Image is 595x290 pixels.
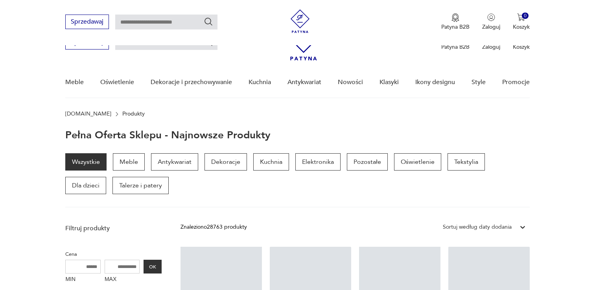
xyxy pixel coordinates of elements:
[122,111,145,117] p: Produkty
[394,153,441,171] a: Oświetlenie
[415,67,455,97] a: Ikony designu
[482,23,500,31] p: Zaloguj
[513,13,530,31] button: 0Koszyk
[151,153,198,171] a: Antykwariat
[482,43,500,51] p: Zaloguj
[522,13,529,19] div: 0
[347,153,388,171] a: Pozostałe
[181,223,247,231] div: Znaleziono 28763 produkty
[105,273,140,286] label: MAX
[379,67,399,97] a: Klasyki
[204,17,213,26] button: Szukaj
[65,273,101,286] label: MIN
[204,153,247,171] a: Dekoracje
[502,67,530,97] a: Promocje
[65,40,109,46] a: Sprzedawaj
[441,13,470,31] button: Patyna B2B
[441,43,470,51] p: Patyna B2B
[65,15,109,29] button: Sprzedawaj
[482,13,500,31] button: Zaloguj
[249,67,271,97] a: Kuchnia
[338,67,363,97] a: Nowości
[65,250,162,259] p: Cena
[65,177,106,194] a: Dla dzieci
[144,260,162,273] button: OK
[100,67,134,97] a: Oświetlenie
[513,43,530,51] p: Koszyk
[487,13,495,21] img: Ikonka użytkownika
[65,130,271,141] h1: Pełna oferta sklepu - najnowsze produkty
[113,153,145,171] a: Meble
[451,13,459,22] img: Ikona medalu
[65,153,107,171] a: Wszystkie
[472,67,486,97] a: Style
[288,9,312,33] img: Patyna - sklep z meblami i dekoracjami vintage
[253,153,289,171] a: Kuchnia
[513,23,530,31] p: Koszyk
[441,23,470,31] p: Patyna B2B
[151,67,232,97] a: Dekoracje i przechowywanie
[448,153,485,171] a: Tekstylia
[65,67,84,97] a: Meble
[517,13,525,21] img: Ikona koszyka
[287,67,321,97] a: Antykwariat
[65,224,162,233] p: Filtruj produkty
[65,111,111,117] a: [DOMAIN_NAME]
[441,13,470,31] a: Ikona medaluPatyna B2B
[295,153,341,171] a: Elektronika
[112,177,169,194] a: Talerze i patery
[65,20,109,25] a: Sprzedawaj
[443,223,512,231] div: Sortuj według daty dodania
